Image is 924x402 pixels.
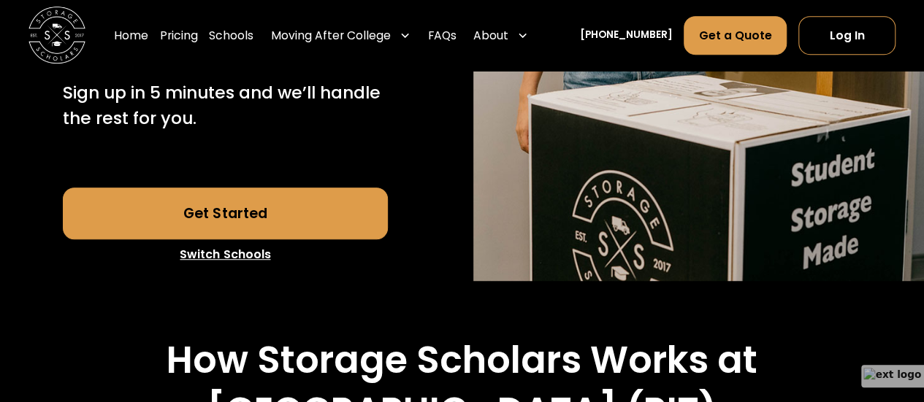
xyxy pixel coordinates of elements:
h2: How Storage Scholars Works at [167,339,757,383]
a: [PHONE_NUMBER] [580,28,673,44]
a: Switch Schools [63,239,387,270]
div: About [473,27,508,44]
a: Home [114,16,148,56]
div: Moving After College [265,16,416,56]
img: Storage Scholars main logo [28,7,85,64]
a: Get Started [63,188,387,239]
p: Sign up in 5 minutes and we’ll handle the rest for you. [63,80,387,131]
a: FAQs [428,16,457,56]
a: Get a Quote [684,16,787,55]
div: About [467,16,534,56]
a: Log In [798,16,896,55]
a: Pricing [160,16,198,56]
a: Schools [209,16,253,56]
div: Moving After College [271,27,391,44]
